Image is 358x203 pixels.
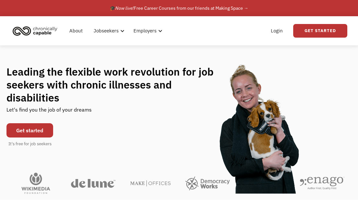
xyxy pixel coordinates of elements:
[115,5,134,11] em: Now live!
[11,24,62,38] a: home
[8,141,52,147] div: It's free for job seekers
[94,27,119,35] div: Jobseekers
[6,104,92,120] div: Let's find you the job of your dreams
[130,20,164,41] div: Employers
[6,65,214,104] h1: Leading the flexible work revolution for job seekers with chronic illnesses and disabilities
[110,4,248,12] div: 🎓 Free Career Courses from our friends at Making Space →
[65,20,87,41] a: About
[293,24,347,38] a: Get Started
[11,24,59,38] img: Chronically Capable logo
[90,20,126,41] div: Jobseekers
[133,27,156,35] div: Employers
[267,20,287,41] a: Login
[6,123,53,137] a: Get started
